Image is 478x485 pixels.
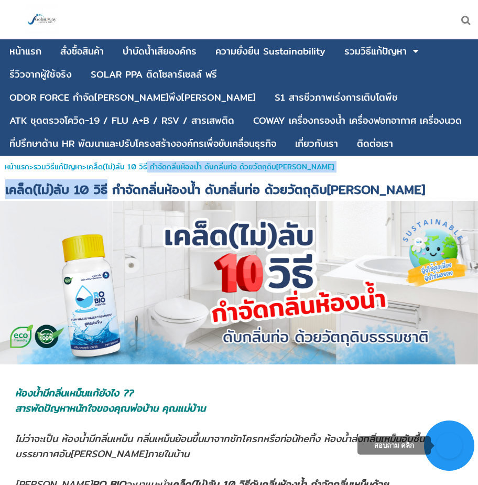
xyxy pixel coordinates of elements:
span: ไม่ว่าจะเป็น ห้องน้ำมีกลิ่นเหม็น กลิ่นเหม็นย้อนขึ้นมาจากชักโครกหรือท่อน้heทิ้ง ห้องน้ำส่งกลิ่นเหม... [15,431,454,461]
a: ความยั่งยืน Sustainability [215,41,325,61]
div: หน้าแรก [9,47,41,56]
div: ที่ปรึกษาด้าน HR พัฒนาและปรับโครงสร้างองค์กรเพื่อขับเคลื่อนธุรกิจ [9,139,276,148]
div: ติดต่อเรา [357,139,393,148]
a: รวมวิธีแก้ปัญหา [34,161,82,173]
div: SOLAR PPA ติดโซลาร์เซลล์ ฟรี [91,70,217,79]
a: ODOR FORCE กำจัด[PERSON_NAME]พึง[PERSON_NAME] [9,88,256,107]
div: S1 สารชีวภาพเร่งการเติบโตพืช [275,93,398,102]
div: บําบัดน้ำเสียองค์กร [123,47,197,56]
a: S1 สารชีวภาพเร่งการเติบโตพืช [275,88,398,107]
div: รีวิวจากผู้ใช้จริง [9,70,72,79]
span: ห้องน้ำมีกลิ่นเหม็นแก้ยังไง ?? [15,385,133,401]
a: SOLAR PPA ติดโซลาร์เซลล์ ฟรี [91,64,217,84]
div: COWAY เครื่องกรองน้ำ เครื่องฟอกอากาศ เครื่องนวด [253,116,462,125]
a: COWAY เครื่องกรองน้ำ เครื่องฟอกอากาศ เครื่องนวด [253,111,462,131]
a: หน้าแรก [9,41,41,61]
div: สั่งซื้อสินค้า [60,47,104,56]
a: รีวิวจากผู้ใช้จริง [9,64,72,84]
a: ATK ชุดตรวจโควิด-19 / FLU A+B / RSV / สารเสพติด [9,111,234,131]
div: ODOR FORCE กำจัด[PERSON_NAME]พึง[PERSON_NAME] [9,93,256,102]
a: บําบัดน้ำเสียองค์กร [123,41,197,61]
span: สอบถาม คลิก [374,441,415,449]
a: สั่งซื้อสินค้า [60,41,104,61]
a: รวมวิธีแก้ปัญหา [344,41,407,61]
a: ติดต่อเรา [357,134,393,154]
a: ที่ปรึกษาด้าน HR พัฒนาและปรับโครงสร้างองค์กรเพื่อขับเคลื่อนธุรกิจ [9,134,276,154]
span: เคล็ด(ไม่)ลับ 10 วิธี กำจัดกลิ่นห้องน้ำ ดับกลิ่นท่อ ด้วยวัตถุดิบ[PERSON_NAME] [86,161,334,173]
span: เคล็ด(ไม่)ลับ 10 วิธี กำจัดกลิ่นห้องน้ำ ดับกลิ่นท่อ ด้วยวัตถุดิบ[PERSON_NAME] [5,179,425,199]
div: ความยั่งยืน Sustainability [215,47,325,56]
div: รวมวิธีแก้ปัญหา [344,47,407,56]
div: เกี่ยวกับเรา [295,139,338,148]
span: สารพัดปัญหาหนักใจของคุณพ่อบ้าน คุณแม่บ้าน [15,401,205,416]
a: หน้าแรก [5,161,29,173]
a: เกี่ยวกับเรา [295,134,338,154]
div: ATK ชุดตรวจโควิด-19 / FLU A+B / RSV / สารเสพติด [9,116,234,125]
img: large-1644130236041.jpg [26,4,58,36]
